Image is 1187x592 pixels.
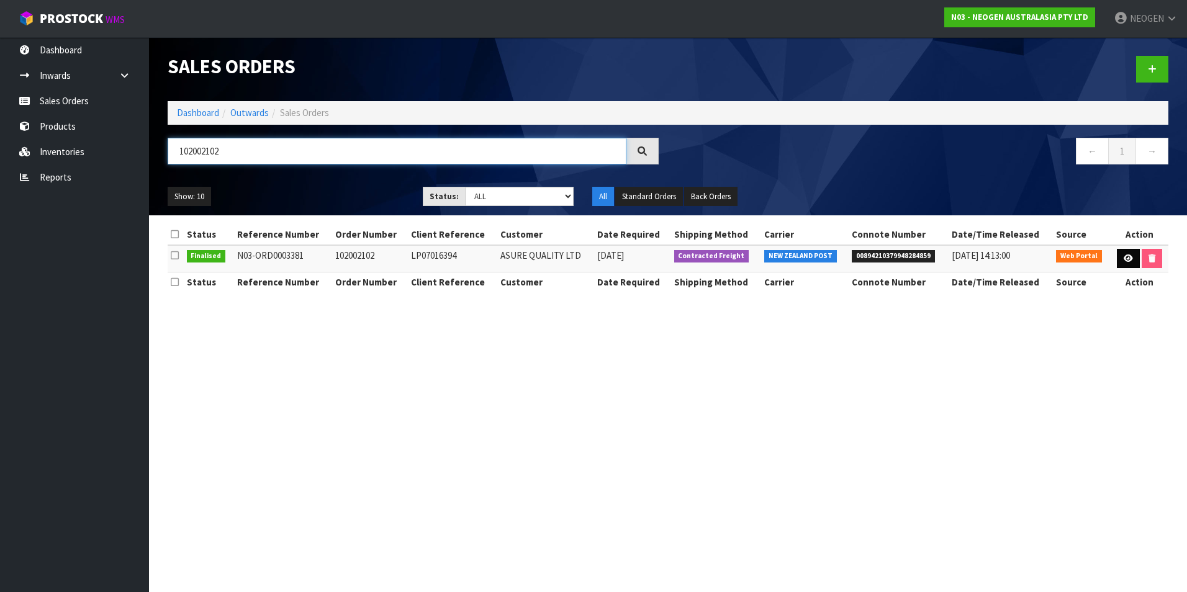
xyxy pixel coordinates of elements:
span: ProStock [40,11,103,27]
th: Order Number [332,272,408,292]
span: NEW ZEALAND POST [764,250,837,262]
th: Source [1053,272,1111,292]
span: NEOGEN [1130,12,1164,24]
th: Order Number [332,225,408,244]
td: 102002102 [332,245,408,272]
span: Sales Orders [280,107,329,119]
th: Customer [497,225,594,244]
th: Connote Number [849,272,948,292]
th: Connote Number [849,225,948,244]
th: Date Required [594,272,671,292]
th: Carrier [761,225,849,244]
th: Carrier [761,272,849,292]
small: WMS [106,14,125,25]
a: → [1135,138,1168,164]
th: Status [184,225,234,244]
td: N03-ORD0003381 [234,245,332,272]
span: [DATE] 14:13:00 [952,249,1010,261]
button: Back Orders [684,187,738,207]
th: Reference Number [234,272,332,292]
nav: Page navigation [677,138,1168,168]
th: Action [1111,272,1168,292]
td: ASURE QUALITY LTD [497,245,594,272]
td: LP07016394 [408,245,497,272]
th: Shipping Method [671,272,762,292]
th: Action [1111,225,1168,244]
a: Dashboard [177,107,219,119]
img: cube-alt.png [19,11,34,26]
th: Source [1053,225,1111,244]
th: Date/Time Released [949,225,1054,244]
th: Client Reference [408,272,497,292]
button: Standard Orders [615,187,683,207]
th: Client Reference [408,225,497,244]
th: Customer [497,272,594,292]
a: 1 [1108,138,1136,164]
th: Date/Time Released [949,272,1054,292]
th: Status [184,272,234,292]
span: [DATE] [597,249,624,261]
span: Web Portal [1056,250,1102,262]
strong: N03 - NEOGEN AUSTRALASIA PTY LTD [951,12,1088,22]
strong: Status: [430,191,459,202]
th: Date Required [594,225,671,244]
span: Finalised [187,250,226,262]
span: Contracted Freight [674,250,749,262]
h1: Sales Orders [168,56,659,78]
button: Show: 10 [168,187,211,207]
a: ← [1076,138,1109,164]
th: Shipping Method [671,225,762,244]
a: Outwards [230,107,269,119]
span: 00894210379948284859 [852,250,935,262]
th: Reference Number [234,225,332,244]
button: All [592,187,614,207]
input: Search sales orders [168,138,626,164]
